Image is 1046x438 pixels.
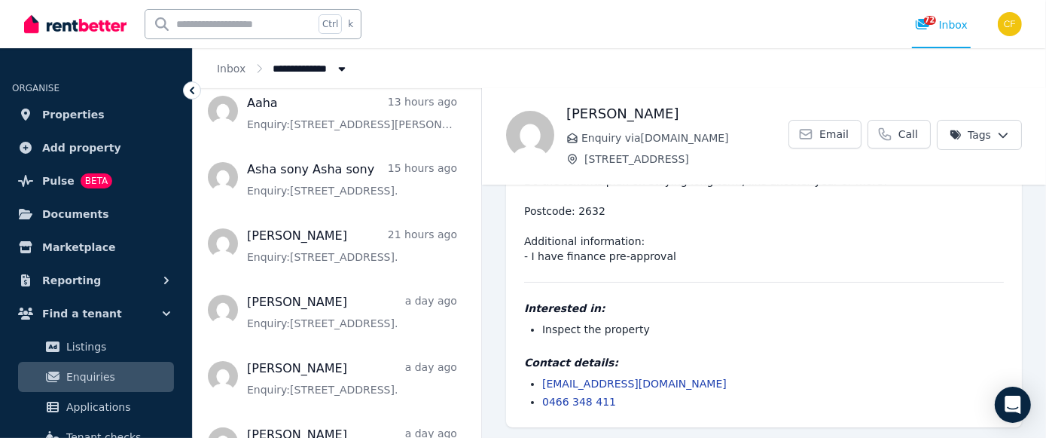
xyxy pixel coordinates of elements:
a: Listings [18,332,174,362]
a: [EMAIL_ADDRESS][DOMAIN_NAME] [542,378,727,390]
button: Find a tenant [12,299,180,329]
nav: Breadcrumb [193,48,374,88]
button: Tags [937,120,1022,150]
a: Inbox [217,63,245,75]
span: Email [819,127,849,142]
span: Marketplace [42,238,115,256]
span: Enquiries [66,368,168,386]
a: PulseBETA [12,166,180,196]
span: Enquiry via [DOMAIN_NAME] [581,130,788,145]
span: Find a tenant [42,305,122,323]
a: 0466 348 411 [542,396,616,408]
a: [PERSON_NAME]a day agoEnquiry:[STREET_ADDRESS]. [247,293,457,331]
img: Natasha [506,111,554,159]
span: 72 [924,16,936,25]
span: k [348,18,353,30]
span: Documents [42,205,109,223]
span: Pulse [42,172,75,190]
pre: Do the tenants plan on staying long term, like another year or more? Postcode: 2632 Additional in... [524,173,1004,264]
img: RentBetter [24,13,127,35]
li: Inspect the property [542,322,1004,337]
a: Asha sony Asha sony15 hours agoEnquiry:[STREET_ADDRESS]. [247,161,457,198]
a: Enquiries [18,362,174,392]
span: BETA [81,173,112,188]
a: [PERSON_NAME]a day agoEnquiry:[STREET_ADDRESS]. [247,360,457,397]
img: Christos Fassoulidis [998,12,1022,36]
span: Reporting [42,271,101,289]
button: Reporting [12,265,180,296]
span: ORGANISE [12,83,59,93]
a: [PERSON_NAME]21 hours agoEnquiry:[STREET_ADDRESS]. [247,227,457,265]
a: Aaha13 hours agoEnquiry:[STREET_ADDRESS][PERSON_NAME]. [247,94,457,132]
span: Tags [950,127,991,142]
h4: Interested in: [524,301,1004,316]
span: Listings [66,338,168,356]
span: Call [898,127,918,142]
h1: [PERSON_NAME] [566,103,788,124]
a: Email [788,120,862,149]
div: Inbox [915,17,968,32]
a: Documents [12,199,180,229]
span: [STREET_ADDRESS] [584,152,788,167]
a: Call [868,120,931,149]
a: Properties [12,100,180,130]
span: Properties [42,106,105,124]
span: Ctrl [319,14,342,34]
div: Open Intercom Messenger [995,387,1031,423]
a: Applications [18,392,174,422]
a: Marketplace [12,232,180,262]
h4: Contact details: [524,355,1004,370]
span: Applications [66,398,168,416]
a: Add property [12,133,180,163]
span: Add property [42,139,121,157]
